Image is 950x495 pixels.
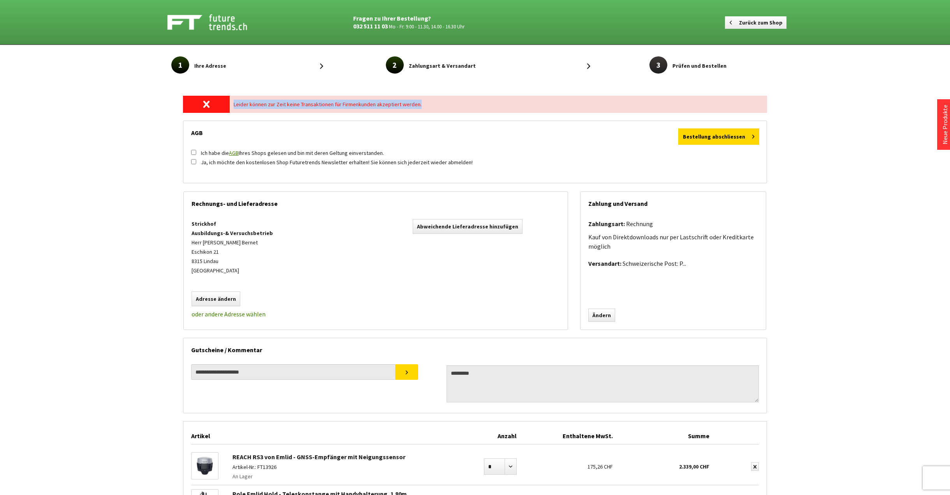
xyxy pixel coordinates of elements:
a: Abweichende Lieferadresse hinzufügen [413,219,522,234]
span: 8315 [192,258,202,265]
div: Summe [617,429,713,444]
span: [GEOGRAPHIC_DATA] [192,267,239,274]
a: Shop Futuretrends - zur Startseite wechseln [167,12,316,32]
img: Shop Futuretrends - zur Startseite wechseln [167,12,264,32]
strong: Zahlungsart: [588,220,625,228]
span: Bernet [242,239,258,246]
label: Ja, ich möchte den kostenlosen Shop Futuretrends Newsletter erhalten! Sie können sich jederzeit w... [201,159,473,166]
span: An Lager [232,472,253,481]
span: Ausbildungs-& Versuchsbetrieb [192,230,273,237]
a: REACH RS3 von Emlid - GNSS-Empfänger mit Neigungssensor [232,453,405,461]
div: Rechnungs- und Lieferadresse [192,192,560,211]
span: Herr [192,239,202,246]
span: 1 [171,56,189,74]
span: Eschikon 21 [192,248,219,255]
span: 3 [649,56,667,74]
div: Enthaltene MwSt. [521,429,617,444]
span: Prüfen und Bestellen [672,61,727,70]
div: 2.339,00 CHF [617,448,713,479]
div: Gutscheine / Kommentar [191,338,759,358]
div: Anzahl [458,429,520,444]
li: Leider können zur Zeit keine Transaktionen für Firmenkunden akzeptiert werden. [234,100,763,109]
a: Ändern [588,309,615,322]
div: AGB [191,121,759,140]
strong: Fragen zu Ihrer Bestellung? [353,14,431,22]
strong: Versandart: [588,260,621,267]
span: Lindau [204,258,218,265]
a: 032 511 11 03 [353,22,388,30]
span: Rechnung [626,220,653,228]
p: Artikel-Nr.: FT13926 [232,462,454,472]
span: Zahlungsart & Versandart [409,61,476,70]
small: Mo - Fr: 9:00 - 11.30, 14.00 - 16.30 Uhr [389,23,464,30]
span: Ihre Adresse [194,61,226,70]
span: Schweizerische Post: Priority Signature [623,260,686,267]
span: [PERSON_NAME] [203,239,241,246]
span: Strickhof [192,220,216,227]
div: Artikel [191,429,458,444]
a: Neue Produkte [941,105,949,144]
a: AGB [229,149,239,156]
a: oder andere Adresse wählen [192,310,266,318]
p: Kauf von Direktdownloads nur per Lastschrift oder Kreditkarte möglich [588,232,758,251]
span: 2 [386,56,404,74]
div: 175,26 CHF [521,448,617,478]
a: Zurück zum Shop [725,16,786,29]
button: Bestellung abschliessen [678,128,759,145]
div: Zahlung und Versand [588,192,758,211]
label: Ich habe die Ihres Shops gelesen und bin mit deren Geltung einverstanden. [201,149,384,156]
a: Adresse ändern [192,291,240,306]
img: REACH RS3 von Emlid - GNSS-Empfänger mit Neigungssensor [192,453,218,479]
